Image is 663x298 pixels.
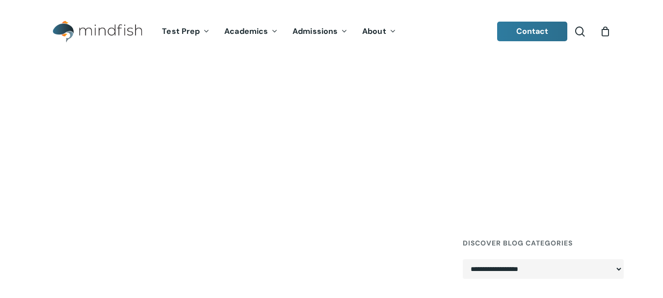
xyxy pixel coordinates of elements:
[516,26,549,36] span: Contact
[292,26,338,36] span: Admissions
[162,26,200,36] span: Test Prep
[285,27,355,36] a: Admissions
[355,27,403,36] a: About
[217,27,285,36] a: Academics
[497,22,568,41] a: Contact
[224,26,268,36] span: Academics
[362,26,386,36] span: About
[155,13,403,50] nav: Main Menu
[39,102,89,117] span: Category
[463,234,624,252] h4: Discover Blog Categories
[39,117,624,138] h1: Desmos Guide Series
[155,27,217,36] a: Test Prep
[39,13,624,50] header: Main Menu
